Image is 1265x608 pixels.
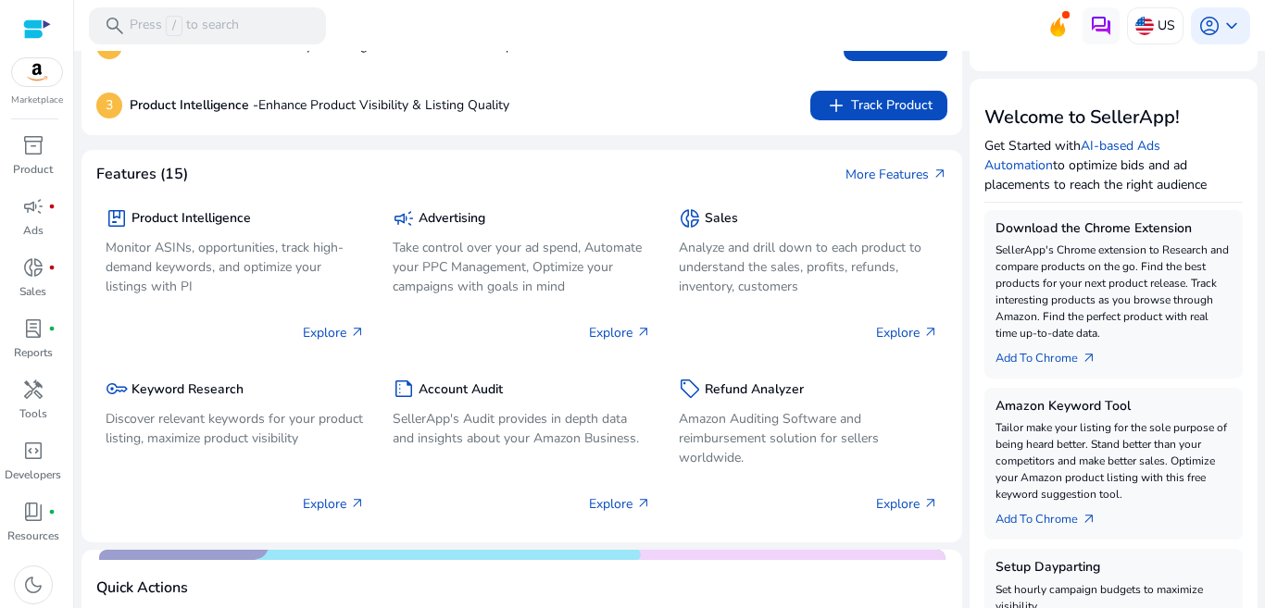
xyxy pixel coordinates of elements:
span: handyman [22,378,44,401]
h5: Keyword Research [132,382,244,398]
span: sell [679,378,701,400]
span: lab_profile [22,317,44,340]
span: code_blocks [22,440,44,462]
span: book_4 [22,501,44,523]
span: / [166,16,182,36]
p: Tools [19,405,47,422]
span: fiber_manual_record [48,508,56,515]
span: arrow_outward [1082,512,1096,527]
img: amazon.svg [12,58,62,86]
h5: Advertising [419,211,485,227]
a: Add To Chrome [996,341,1111,367]
span: fiber_manual_record [48,325,56,332]
p: US [1158,9,1175,42]
span: fiber_manual_record [48,264,56,271]
span: search [104,15,126,37]
p: Press to search [130,16,239,36]
h5: Account Audit [419,382,503,398]
p: Explore [589,323,651,342]
span: inventory_2 [22,134,44,156]
p: Take control over your ad spend, Automate your PPC Management, Optimize your campaigns with goals... [393,238,652,296]
p: Ads [23,222,44,239]
p: 3 [96,93,122,118]
span: arrow_outward [923,496,938,511]
span: arrow_outward [636,496,651,511]
span: Connect [858,35,933,57]
a: Add To Chrome [996,503,1111,528]
h3: Welcome to SellerApp! [984,106,1244,129]
p: Enhance Product Visibility & Listing Quality [130,95,509,115]
span: dark_mode [22,574,44,596]
span: campaign [22,195,44,217]
span: package [106,207,128,230]
p: Explore [303,494,365,514]
span: add [825,94,847,117]
span: arrow_outward [923,325,938,340]
p: Explore [303,323,365,342]
p: Developers [5,466,61,483]
button: linkConnect [844,31,947,61]
p: Explore [876,323,938,342]
p: SellerApp's Audit provides in depth data and insights about your Amazon Business. [393,409,652,448]
p: Resources [7,527,59,544]
h5: Download the Chrome Extension [996,221,1233,237]
h5: Sales [705,211,738,227]
img: us.svg [1135,17,1154,35]
span: keyboard_arrow_down [1221,15,1243,37]
span: donut_small [22,256,44,279]
a: More Featuresarrow_outward [845,165,947,184]
p: Analyze and drill down to each product to understand the sales, profits, refunds, inventory, cust... [679,238,938,296]
h4: Quick Actions [96,579,188,597]
p: Product [13,161,53,178]
h5: Product Intelligence [132,211,251,227]
p: SellerApp's Chrome extension to Research and compare products on the go. Find the best products f... [996,242,1233,341]
a: AI-based Ads Automation [984,137,1160,174]
b: Product Intelligence - [130,96,258,114]
h4: Features (15) [96,166,188,183]
span: fiber_manual_record [48,203,56,210]
span: arrow_outward [636,325,651,340]
span: donut_small [679,207,701,230]
span: arrow_outward [933,167,947,181]
h5: Amazon Keyword Tool [996,399,1233,415]
span: summarize [393,378,415,400]
span: key [106,378,128,400]
p: Explore [876,494,938,514]
p: Discover relevant keywords for your product listing, maximize product visibility [106,409,365,448]
p: Marketplace [11,93,63,107]
p: Get Started with to optimize bids and ad placements to reach the right audience [984,136,1244,194]
span: Track Product [825,94,933,117]
span: campaign [393,207,415,230]
p: Tailor make your listing for the sole purpose of being heard better. Stand better than your compe... [996,419,1233,503]
h5: Setup Dayparting [996,560,1233,576]
p: Explore [589,494,651,514]
h5: Refund Analyzer [705,382,804,398]
span: arrow_outward [350,325,365,340]
span: arrow_outward [1082,351,1096,366]
p: Monitor ASINs, opportunities, track high-demand keywords, and optimize your listings with PI [106,238,365,296]
span: account_circle [1198,15,1221,37]
span: arrow_outward [350,496,365,511]
p: Sales [19,283,46,300]
p: Reports [14,344,53,361]
span: link [858,35,881,57]
button: addTrack Product [810,91,947,120]
p: Amazon Auditing Software and reimbursement solution for sellers worldwide. [679,409,938,467]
